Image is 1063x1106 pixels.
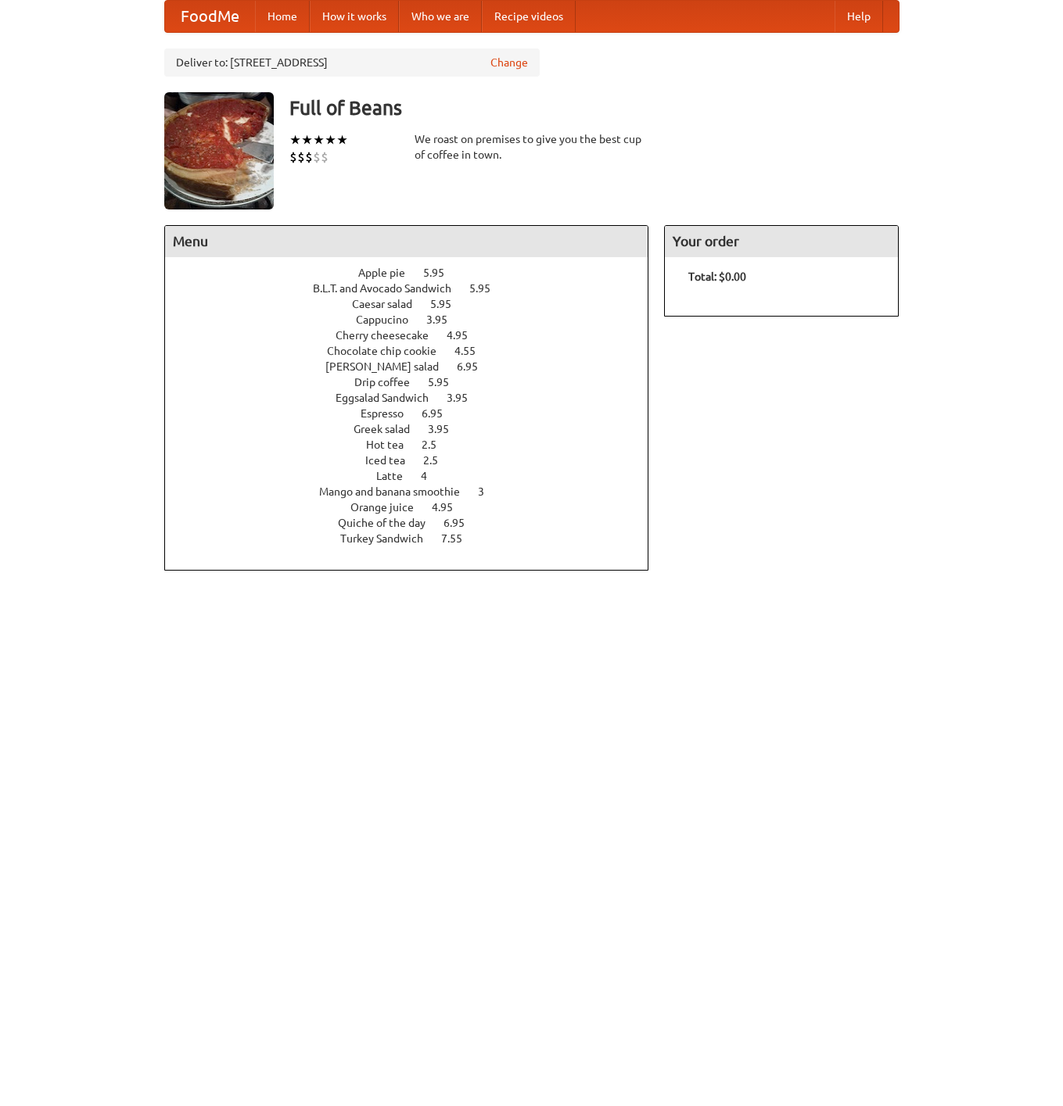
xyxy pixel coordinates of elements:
a: Drip coffee 5.95 [354,376,478,388]
b: Total: $0.00 [688,270,746,283]
li: $ [289,149,297,166]
span: 4.95 [447,329,483,342]
a: Eggsalad Sandwich 3.95 [336,392,497,404]
div: Deliver to: [STREET_ADDRESS] [164,48,540,77]
span: Mango and banana smoothie [319,485,476,498]
span: Hot tea [366,438,419,451]
span: 6.95 [457,360,494,373]
span: Orange juice [350,501,429,514]
span: 5.95 [423,267,460,279]
span: 4.95 [432,501,469,514]
span: 5.95 [469,282,506,295]
span: 4 [421,470,443,482]
li: ★ [325,131,336,149]
li: $ [313,149,321,166]
span: 2.5 [422,438,452,451]
a: Caesar salad 5.95 [352,298,480,310]
a: How it works [310,1,399,32]
span: Espresso [361,407,419,420]
a: Change [490,55,528,70]
li: ★ [313,131,325,149]
span: Greek salad [354,423,426,435]
span: 3.95 [447,392,483,404]
a: Orange juice 4.95 [350,501,482,514]
h3: Full of Beans [289,92,900,123]
span: 5.95 [430,298,467,310]
span: 6.95 [444,517,480,529]
li: ★ [301,131,313,149]
a: Iced tea 2.5 [365,454,467,467]
a: Greek salad 3.95 [354,423,478,435]
a: Quiche of the day 6.95 [338,517,494,529]
li: $ [321,149,329,166]
span: Drip coffee [354,376,426,388]
span: Cappucino [356,313,424,326]
a: Cherry cheesecake 4.95 [336,329,497,342]
a: Hot tea 2.5 [366,438,465,451]
a: Recipe videos [482,1,576,32]
a: Espresso 6.95 [361,407,472,420]
a: Latte 4 [376,470,456,482]
span: Chocolate chip cookie [327,345,452,357]
span: Latte [376,470,418,482]
span: Eggsalad Sandwich [336,392,444,404]
h4: Menu [165,226,648,257]
span: [PERSON_NAME] salad [325,360,454,373]
span: 3.95 [428,423,465,435]
span: 7.55 [441,532,478,545]
span: 2.5 [423,454,454,467]
span: 6.95 [422,407,458,420]
li: ★ [289,131,301,149]
a: B.L.T. and Avocado Sandwich 5.95 [313,282,519,295]
a: Home [255,1,310,32]
a: Turkey Sandwich 7.55 [340,532,491,545]
a: FoodMe [165,1,255,32]
span: Cherry cheesecake [336,329,444,342]
h4: Your order [665,226,898,257]
span: Turkey Sandwich [340,532,439,545]
a: Chocolate chip cookie 4.55 [327,345,505,357]
a: Cappucino 3.95 [356,313,476,326]
li: $ [305,149,313,166]
span: Iced tea [365,454,421,467]
span: 3 [478,485,500,498]
a: Apple pie 5.95 [358,267,473,279]
span: 3.95 [426,313,463,326]
span: B.L.T. and Avocado Sandwich [313,282,467,295]
li: ★ [336,131,348,149]
a: Who we are [399,1,482,32]
span: Caesar salad [352,298,428,310]
a: [PERSON_NAME] salad 6.95 [325,360,507,373]
img: angular.jpg [164,92,274,209]
span: 5.95 [428,376,465,388]
span: Quiche of the day [338,517,441,529]
li: $ [297,149,305,166]
span: 4.55 [454,345,491,357]
a: Mango and banana smoothie 3 [319,485,513,498]
a: Help [835,1,883,32]
span: Apple pie [358,267,421,279]
div: We roast on premises to give you the best cup of coffee in town. [415,131,649,163]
